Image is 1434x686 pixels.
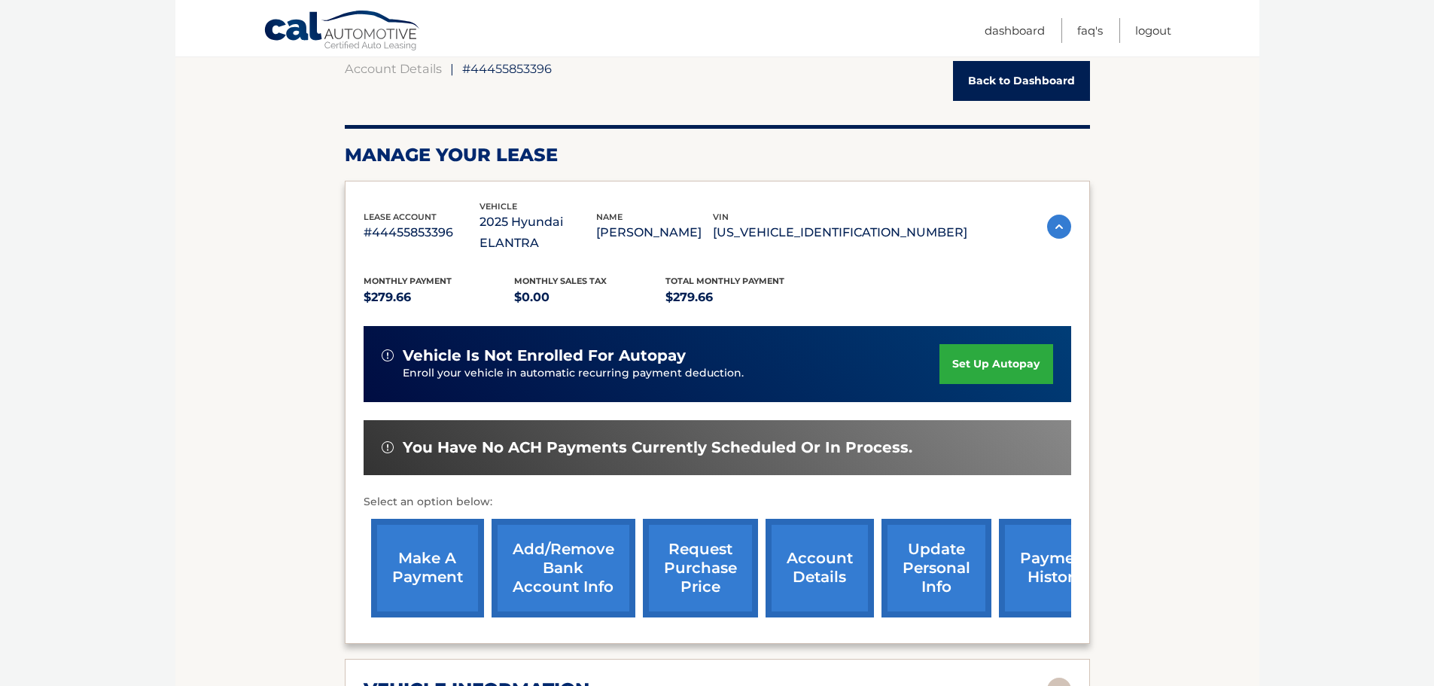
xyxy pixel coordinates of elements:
p: $279.66 [665,287,817,308]
img: alert-white.svg [382,441,394,453]
a: update personal info [881,519,991,617]
span: vehicle [480,201,517,212]
a: account details [766,519,874,617]
a: make a payment [371,519,484,617]
a: request purchase price [643,519,758,617]
a: set up autopay [939,344,1052,384]
p: #44455853396 [364,222,480,243]
a: Logout [1135,18,1171,43]
span: #44455853396 [462,61,552,76]
a: Add/Remove bank account info [492,519,635,617]
span: vin [713,212,729,222]
p: [US_VEHICLE_IDENTIFICATION_NUMBER] [713,222,967,243]
span: vehicle is not enrolled for autopay [403,346,686,365]
p: [PERSON_NAME] [596,222,713,243]
a: Dashboard [985,18,1045,43]
p: $0.00 [514,287,665,308]
a: Account Details [345,61,442,76]
a: Cal Automotive [263,10,422,53]
h2: Manage Your Lease [345,144,1090,166]
p: 2025 Hyundai ELANTRA [480,212,596,254]
a: Back to Dashboard [953,61,1090,101]
a: FAQ's [1077,18,1103,43]
span: Total Monthly Payment [665,276,784,286]
p: $279.66 [364,287,515,308]
span: lease account [364,212,437,222]
img: accordion-active.svg [1047,215,1071,239]
span: name [596,212,623,222]
span: You have no ACH payments currently scheduled or in process. [403,438,912,457]
img: alert-white.svg [382,349,394,361]
span: Monthly Payment [364,276,452,286]
p: Enroll your vehicle in automatic recurring payment deduction. [403,365,940,382]
span: | [450,61,454,76]
span: Monthly sales Tax [514,276,607,286]
a: payment history [999,519,1112,617]
p: Select an option below: [364,493,1071,511]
